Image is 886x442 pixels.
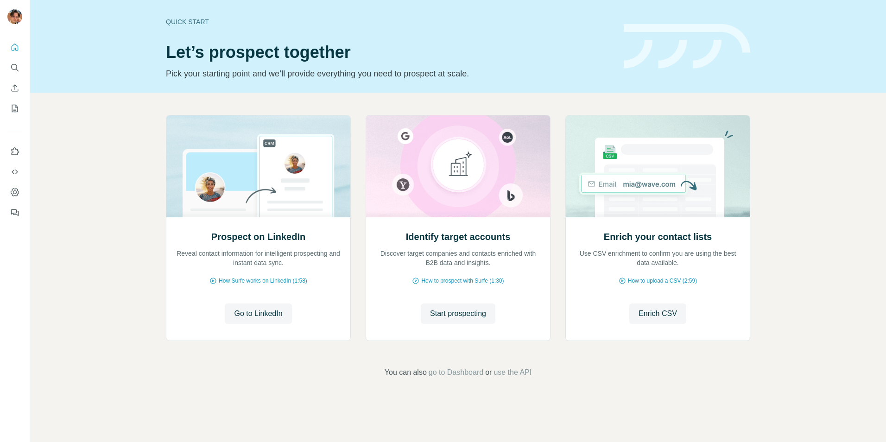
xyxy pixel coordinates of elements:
p: Reveal contact information for intelligent prospecting and instant data sync. [176,249,341,267]
span: How to prospect with Surfe (1:30) [421,277,504,285]
button: Go to LinkedIn [225,303,291,324]
p: Use CSV enrichment to confirm you are using the best data available. [575,249,740,267]
button: Search [7,59,22,76]
span: Go to LinkedIn [234,308,282,319]
button: Quick start [7,39,22,56]
h1: Let’s prospect together [166,43,613,62]
span: You can also [385,367,427,378]
img: Prospect on LinkedIn [166,115,351,217]
span: or [485,367,492,378]
span: Start prospecting [430,308,486,319]
button: Use Surfe on LinkedIn [7,143,22,160]
button: Dashboard [7,184,22,201]
h2: Enrich your contact lists [604,230,712,243]
img: Enrich your contact lists [565,115,750,217]
p: Discover target companies and contacts enriched with B2B data and insights. [375,249,541,267]
h2: Prospect on LinkedIn [211,230,305,243]
button: go to Dashboard [429,367,483,378]
span: Enrich CSV [639,308,677,319]
button: Enrich CSV [629,303,686,324]
div: Quick start [166,17,613,26]
span: How to upload a CSV (2:59) [628,277,697,285]
button: My lists [7,100,22,117]
img: Avatar [7,9,22,24]
span: How Surfe works on LinkedIn (1:58) [219,277,307,285]
button: Use Surfe API [7,164,22,180]
button: Enrich CSV [7,80,22,96]
h2: Identify target accounts [406,230,511,243]
button: use the API [494,367,532,378]
button: Start prospecting [421,303,495,324]
p: Pick your starting point and we’ll provide everything you need to prospect at scale. [166,67,613,80]
img: Identify target accounts [366,115,551,217]
img: banner [624,24,750,69]
button: Feedback [7,204,22,221]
